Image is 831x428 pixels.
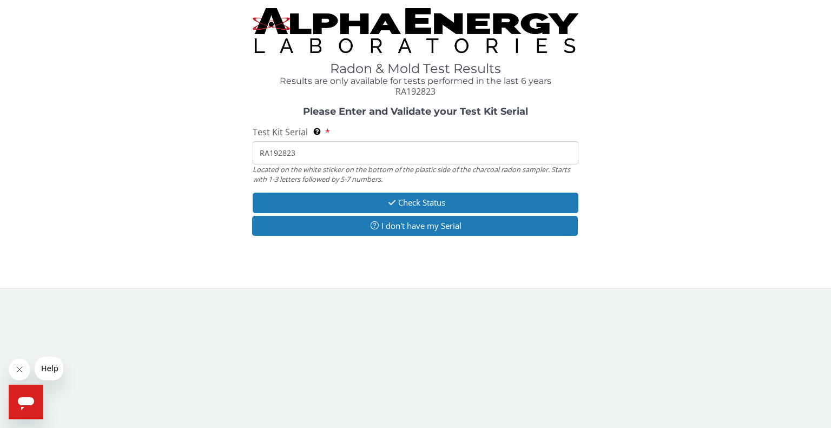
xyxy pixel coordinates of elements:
[9,359,30,380] iframe: Close message
[303,106,528,117] strong: Please Enter and Validate your Test Kit Serial
[9,385,43,419] iframe: Button to launch messaging window
[253,76,578,86] h4: Results are only available for tests performed in the last 6 years
[35,357,63,380] iframe: Message from company
[252,216,578,236] button: I don't have my Serial
[253,62,578,76] h1: Radon & Mold Test Results
[253,126,308,138] span: Test Kit Serial
[253,8,578,53] img: TightCrop.jpg
[253,193,578,213] button: Check Status
[395,85,436,97] span: RA192823
[253,164,578,185] div: Located on the white sticker on the bottom of the plastic side of the charcoal radon sampler. Sta...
